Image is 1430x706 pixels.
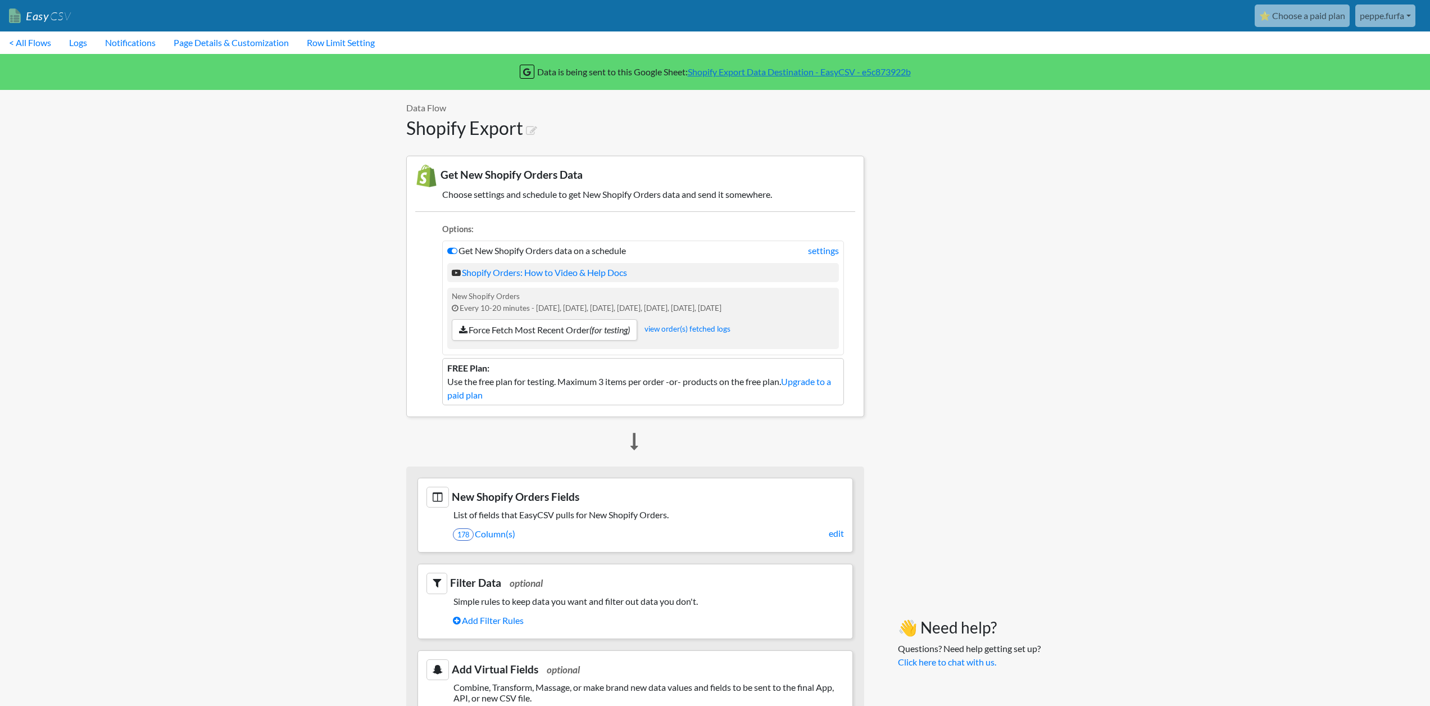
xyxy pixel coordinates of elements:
h5: List of fields that EasyCSV pulls for New Shopify Orders. [426,509,844,520]
a: Add Filter Rules [453,611,844,630]
a: Upgrade to a paid plan [447,376,831,400]
a: Shopify Export Data Destination - EasyCSV - e5c873922b [688,66,911,77]
h5: Choose settings and schedule to get New Shopify Orders data and send it somewhere. [415,189,855,200]
h3: Get New Shopify Orders Data [415,165,855,187]
h1: Shopify Export [406,117,864,139]
a: 178Column(s) [453,524,844,544]
h3: Add Virtual Fields [426,659,844,680]
i: (for testing) [589,324,630,335]
img: New Shopify Orders [415,165,438,187]
a: Click here to chat with us. [898,657,996,667]
a: Force Fetch Most Recent Order(for testing) [452,319,637,341]
span: optional [510,577,543,589]
a: EasyCSV [9,4,71,28]
a: Row Limit Setting [298,31,384,54]
div: New Shopify Orders Every 10-20 minutes - [DATE], [DATE], [DATE], [DATE], [DATE], [DATE], [DATE] [447,288,839,349]
a: Page Details & Customization [165,31,298,54]
b: FREE Plan: [447,363,489,373]
p: Questions? Need help getting set up? [898,642,1041,669]
h3: 👋 Need help? [898,618,1041,637]
a: edit [829,527,844,540]
iframe: chat widget [1383,661,1419,695]
li: Use the free plan for testing. Maximum 3 items per order -or- products on the free plan. [442,358,844,405]
h5: Simple rules to keep data you want and filter out data you don't. [426,596,844,607]
li: Get New Shopify Orders data on a schedule [442,241,844,355]
a: view order(s) fetched logs [644,324,730,333]
a: Shopify Orders: How to Video & Help Docs [452,267,627,278]
p: Data Flow [406,101,864,115]
h3: Filter Data [426,573,844,594]
h5: Combine, Transform, Massage, or make brand new data values and fields to be sent to the final App... [426,682,844,703]
h3: New Shopify Orders Fields [426,487,844,508]
span: 178 [453,528,474,541]
a: Logs [60,31,96,54]
span: optional [547,664,580,676]
a: settings [808,244,839,257]
a: peppe.furfa [1355,4,1415,27]
a: ⭐ Choose a paid plan [1255,4,1350,27]
a: Notifications [96,31,165,54]
span: CSV [49,9,71,23]
li: Options: [442,223,844,238]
